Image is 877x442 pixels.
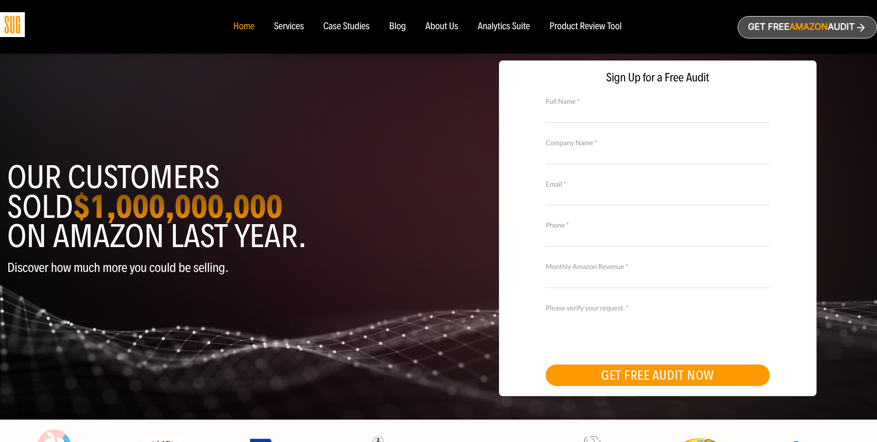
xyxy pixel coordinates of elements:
[324,21,370,32] a: Case Studies
[546,147,770,164] input: Company Name *
[389,21,406,32] a: Blog
[546,365,770,386] button: GET FREE AUDIT NOW
[546,261,770,272] label: Monthly Amazon Revenue *
[73,187,283,227] strong: $1,000,000,000
[546,179,770,190] label: Email *
[546,188,770,205] input: Email *
[233,21,254,32] a: Home
[546,230,770,247] input: Contact Number *
[546,312,694,350] iframe: reCAPTCHA
[738,16,877,38] a: Get freeAmazonAudit
[509,71,807,85] span: Sign Up for a Free Audit
[274,21,304,32] a: Services
[425,21,458,32] a: About Us
[546,137,770,148] label: Company Name *
[546,271,770,288] input: Monthly Amazon Revenue *
[550,21,622,32] a: Product Review Tool
[478,21,530,32] a: Analytics Suite
[546,96,770,107] label: Full Name *
[546,220,770,231] label: Phone *
[546,105,770,122] input: Full Name *
[546,303,770,313] label: Please verify your request. *
[7,261,431,275] p: Discover how much more you could be selling.
[7,163,431,251] h1: Our customers sold on Amazon last year.
[789,22,828,32] span: Amazon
